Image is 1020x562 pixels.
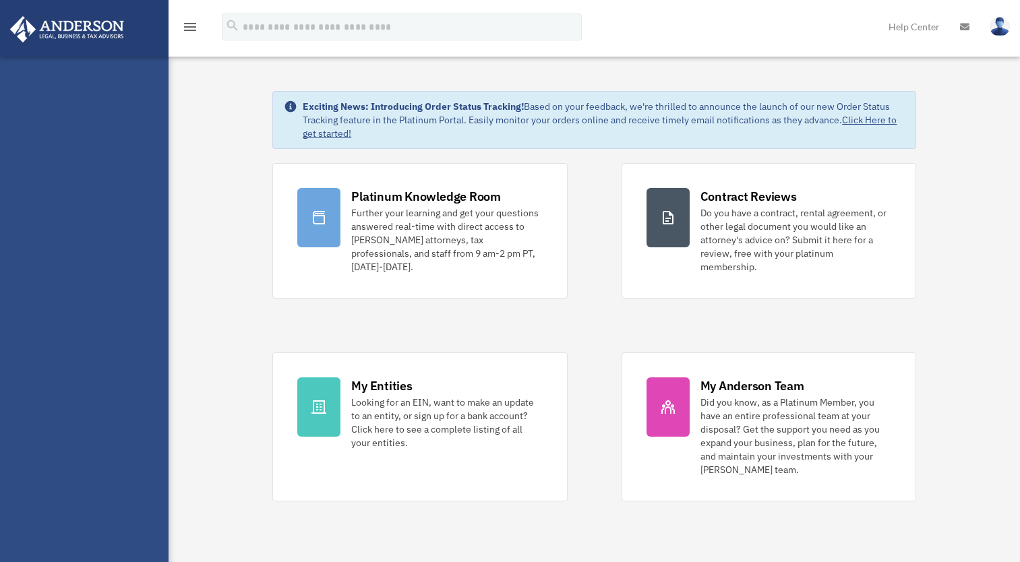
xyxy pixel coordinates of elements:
[351,188,501,205] div: Platinum Knowledge Room
[182,24,198,35] a: menu
[6,16,128,42] img: Anderson Advisors Platinum Portal
[622,352,916,501] a: My Anderson Team Did you know, as a Platinum Member, you have an entire professional team at your...
[700,206,891,274] div: Do you have a contract, rental agreement, or other legal document you would like an attorney's ad...
[272,352,567,501] a: My Entities Looking for an EIN, want to make an update to an entity, or sign up for a bank accoun...
[303,100,524,113] strong: Exciting News: Introducing Order Status Tracking!
[990,17,1010,36] img: User Pic
[272,163,567,299] a: Platinum Knowledge Room Further your learning and get your questions answered real-time with dire...
[700,188,797,205] div: Contract Reviews
[351,206,542,274] div: Further your learning and get your questions answered real-time with direct access to [PERSON_NAM...
[225,18,240,33] i: search
[622,163,916,299] a: Contract Reviews Do you have a contract, rental agreement, or other legal document you would like...
[700,377,804,394] div: My Anderson Team
[351,377,412,394] div: My Entities
[182,19,198,35] i: menu
[303,114,897,139] a: Click Here to get started!
[303,100,904,140] div: Based on your feedback, we're thrilled to announce the launch of our new Order Status Tracking fe...
[700,396,891,476] div: Did you know, as a Platinum Member, you have an entire professional team at your disposal? Get th...
[351,396,542,449] div: Looking for an EIN, want to make an update to an entity, or sign up for a bank account? Click her...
